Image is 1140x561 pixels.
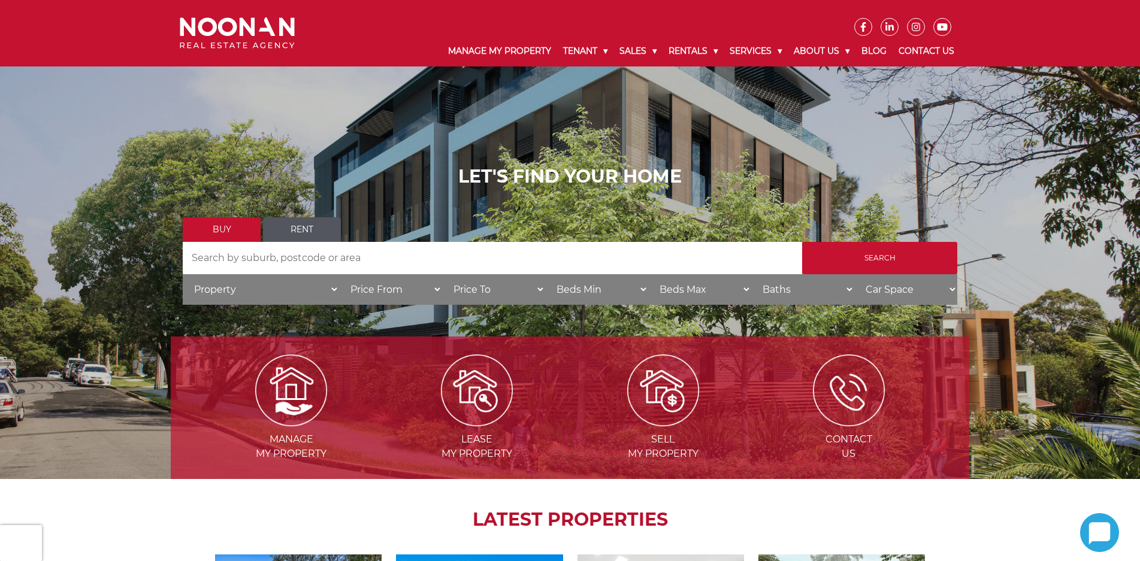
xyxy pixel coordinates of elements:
span: Lease my Property [385,432,569,461]
a: Services [724,36,788,66]
a: ContactUs [757,384,941,459]
a: Manage My Property [442,36,557,66]
img: Noonan Real Estate Agency [180,17,295,49]
img: ICONS [813,354,885,426]
a: Rentals [663,36,724,66]
img: Lease my property [441,354,513,426]
a: Leasemy Property [385,384,569,459]
input: Search by suburb, postcode or area [183,242,802,274]
h1: LET'S FIND YOUR HOME [183,166,957,187]
a: Rent [263,217,341,242]
img: Manage my Property [255,354,327,426]
span: Contact Us [757,432,941,461]
span: Manage my Property [199,432,383,461]
input: Search [802,242,957,274]
h2: LATEST PROPERTIES [201,509,939,530]
img: Sell my property [627,354,699,426]
a: Tenant [557,36,613,66]
a: Managemy Property [199,384,383,459]
a: Sales [613,36,663,66]
span: Sell my Property [571,432,755,461]
a: About Us [788,36,855,66]
a: Buy [183,217,261,242]
a: Contact Us [893,36,960,66]
a: Blog [855,36,893,66]
a: Sellmy Property [571,384,755,459]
